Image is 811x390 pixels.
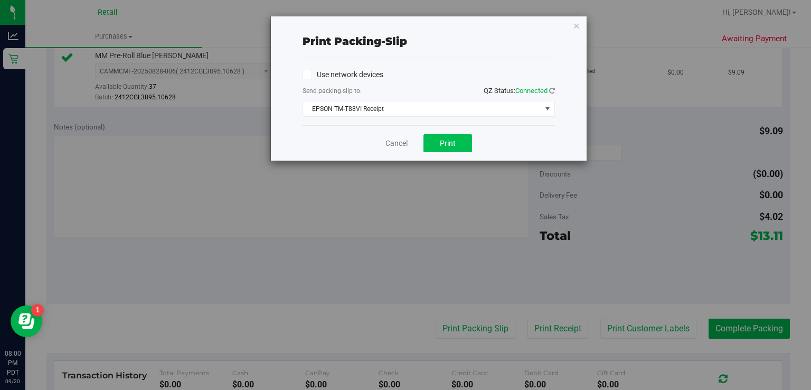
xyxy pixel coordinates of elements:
label: Send packing-slip to: [303,86,362,96]
a: Cancel [385,138,408,149]
span: EPSON TM-T88VI Receipt [303,101,541,116]
span: QZ Status: [484,87,555,95]
button: Print [423,134,472,152]
span: Print packing-slip [303,35,407,48]
span: select [541,101,554,116]
label: Use network devices [303,69,383,80]
iframe: Resource center [11,305,42,337]
iframe: Resource center unread badge [31,304,44,317]
span: Connected [515,87,548,95]
span: Print [440,139,456,147]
